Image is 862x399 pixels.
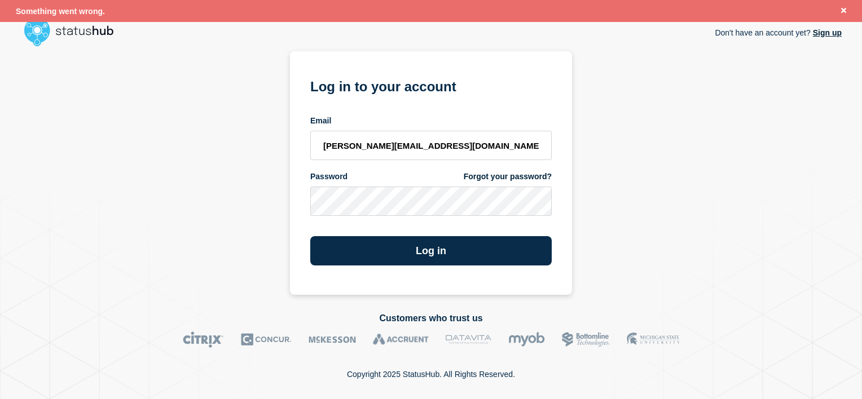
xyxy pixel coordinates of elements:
[347,370,515,379] p: Copyright 2025 StatusHub. All Rights Reserved.
[20,14,127,50] img: StatusHub logo
[446,331,491,348] img: DataVita logo
[20,313,842,323] h2: Customers who trust us
[310,187,552,216] input: password input
[837,5,851,17] button: Close banner
[373,331,429,348] img: Accruent logo
[627,331,679,348] img: MSU logo
[310,75,552,96] h1: Log in to your account
[715,19,842,46] p: Don't have an account yet?
[310,116,331,126] span: Email
[310,131,552,160] input: email input
[464,171,552,182] a: Forgot your password?
[310,236,552,265] button: Log in
[183,331,224,348] img: Citrix logo
[309,331,356,348] img: McKesson logo
[811,28,842,37] a: Sign up
[562,331,610,348] img: Bottomline logo
[16,7,105,16] span: Something went wrong.
[241,331,292,348] img: Concur logo
[508,331,545,348] img: myob logo
[310,171,348,182] span: Password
